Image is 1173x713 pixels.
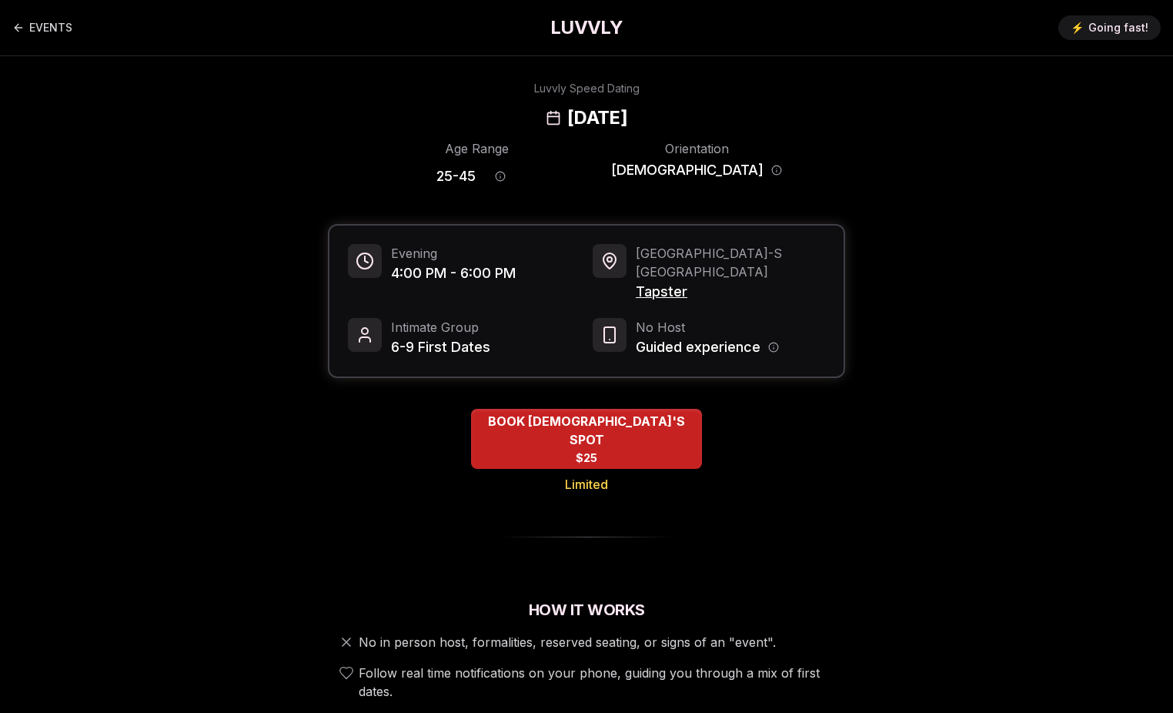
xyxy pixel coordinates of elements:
span: [DEMOGRAPHIC_DATA] [611,159,764,181]
span: Going fast! [1088,20,1148,35]
span: Intimate Group [391,318,490,336]
span: Guided experience [636,336,760,358]
button: Host information [768,342,779,353]
span: [GEOGRAPHIC_DATA] - S [GEOGRAPHIC_DATA] [636,244,825,281]
span: Follow real time notifications on your phone, guiding you through a mix of first dates. [359,664,839,701]
h2: How It Works [328,599,845,621]
span: Tapster [636,281,825,303]
span: Evening [391,244,516,263]
span: No in person host, formalities, reserved seating, or signs of an "event". [359,633,776,651]
button: BOOK QUEER MEN'S SPOT - Limited [471,409,702,469]
span: $25 [576,450,597,466]
a: LUVVLY [550,15,623,40]
button: Age range information [483,159,517,193]
span: ⚡️ [1071,20,1084,35]
h2: [DATE] [567,105,627,130]
span: 4:00 PM - 6:00 PM [391,263,516,284]
span: 25 - 45 [436,166,476,187]
div: Age Range [391,139,562,158]
span: 6-9 First Dates [391,336,490,358]
span: No Host [636,318,779,336]
span: Limited [565,475,608,494]
button: Orientation information [771,165,782,176]
a: Back to events [12,12,72,43]
div: Luvvly Speed Dating [534,81,640,96]
span: BOOK [DEMOGRAPHIC_DATA]'S SPOT [471,412,702,449]
div: Orientation [611,139,782,158]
